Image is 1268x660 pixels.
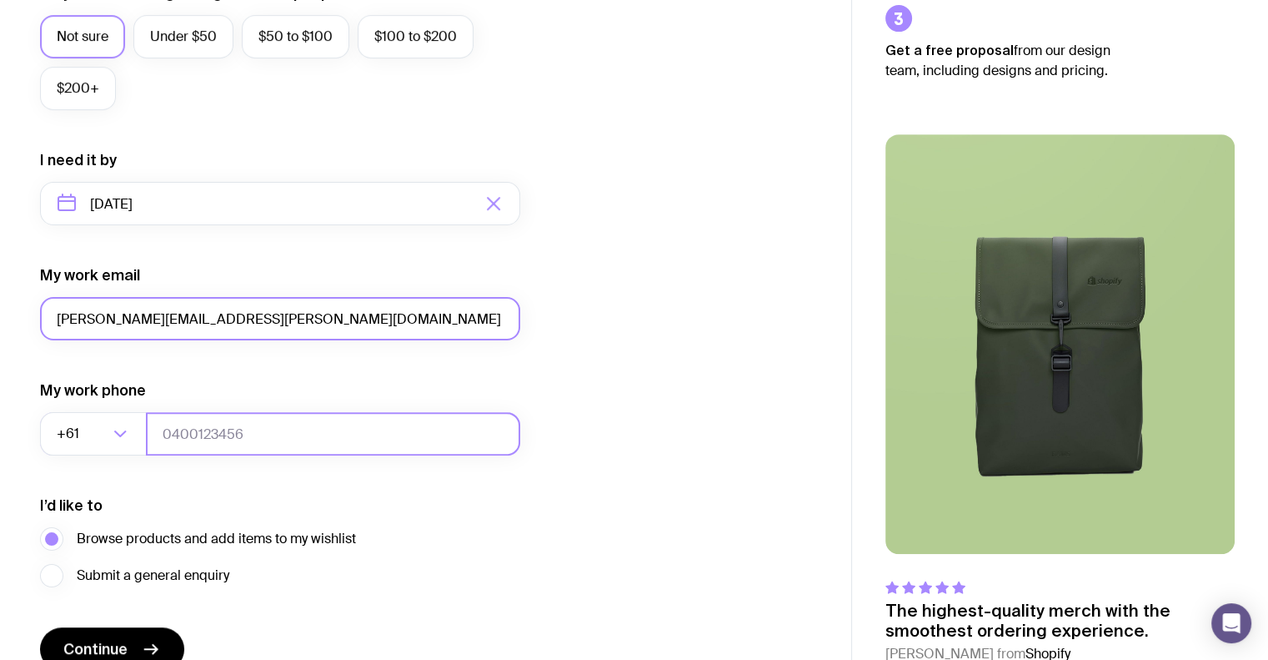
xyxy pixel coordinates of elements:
label: Under $50 [133,15,233,58]
div: Search for option [40,412,147,456]
label: I’d like to [40,496,103,516]
label: My work phone [40,380,146,401]
label: Not sure [40,15,125,58]
label: $50 to $100 [242,15,349,58]
span: +61 [57,412,83,456]
input: Search for option [83,412,108,456]
label: I need it by [40,150,117,170]
span: Browse products and add items to my wishlist [77,529,356,549]
label: My work email [40,265,140,285]
strong: Get a free proposal [885,43,1014,58]
input: Select a target date [40,182,520,225]
input: 0400123456 [146,412,520,456]
p: from our design team, including designs and pricing. [885,40,1135,81]
input: you@email.com [40,297,520,340]
span: Continue [63,639,128,659]
p: The highest-quality merch with the smoothest ordering experience. [885,601,1235,641]
span: Submit a general enquiry [77,566,229,586]
label: $100 to $200 [358,15,474,58]
label: $200+ [40,67,116,110]
div: Open Intercom Messenger [1211,603,1251,643]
